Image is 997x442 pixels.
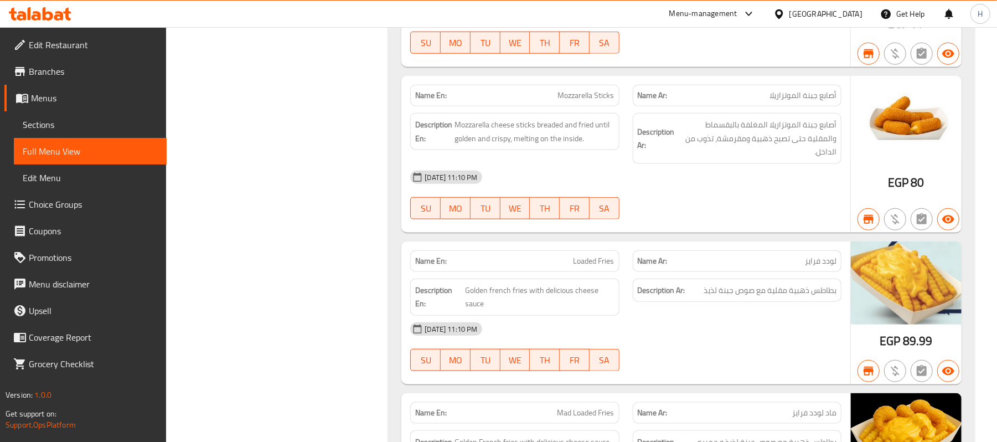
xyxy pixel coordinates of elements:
span: Menu disclaimer [29,277,158,291]
button: Not has choices [911,208,933,230]
strong: Name En: [415,255,447,267]
span: SU [415,35,436,51]
span: TU [475,352,496,368]
button: WE [500,197,530,219]
button: TU [471,32,500,54]
button: SA [590,197,619,219]
strong: Name En: [415,407,447,419]
span: SA [594,35,615,51]
span: EGP [888,172,908,193]
button: Branch specific item [857,360,880,382]
span: 89.99 [903,330,933,352]
a: Choice Groups [4,191,167,218]
span: H [978,8,983,20]
button: Available [937,360,959,382]
button: Purchased item [884,360,906,382]
span: 1.0.0 [34,388,51,402]
a: Sections [14,111,167,138]
button: SA [590,349,619,371]
a: Promotions [4,244,167,271]
span: WE [505,35,526,51]
span: Sections [23,118,158,131]
button: TH [530,32,560,54]
a: Edit Restaurant [4,32,167,58]
span: SU [415,352,436,368]
button: WE [500,349,530,371]
a: Support.OpsPlatform [6,418,76,432]
span: بطاطس ذهبية مقلية مع صوص جبنة لذيذ [704,284,836,297]
span: FR [564,201,585,217]
button: WE [500,32,530,54]
span: Upsell [29,304,158,317]
button: SU [410,349,441,371]
span: SA [594,201,615,217]
span: Grocery Checklist [29,357,158,371]
span: MO [445,201,466,217]
span: FR [564,352,585,368]
span: [DATE] 11:10 PM [420,324,482,335]
strong: Description Ar: [638,284,685,297]
a: Coupons [4,218,167,244]
span: TU [475,201,496,217]
span: TU [475,35,496,51]
span: EGP [880,330,900,352]
button: Branch specific item [857,43,880,65]
span: Mad Loaded Fries [557,407,614,419]
button: SU [410,32,441,54]
button: Not has choices [911,43,933,65]
button: FR [560,32,590,54]
strong: Name Ar: [638,407,668,419]
button: Available [937,43,959,65]
img: MOZZARELLA_STICKS638840699892236701.jpg [851,76,962,159]
button: Purchased item [884,43,906,65]
span: WE [505,201,526,217]
a: Edit Menu [14,165,167,191]
button: TU [471,197,500,219]
a: Branches [4,58,167,85]
div: [GEOGRAPHIC_DATA] [789,8,862,20]
span: أصابع جبنة الموتزاريلا [769,90,836,101]
strong: Description Ar: [638,125,675,152]
span: 80 [911,172,924,193]
button: FR [560,197,590,219]
button: SU [410,197,441,219]
span: FR [564,35,585,51]
a: Menus [4,85,167,111]
span: WE [505,352,526,368]
a: Menu disclaimer [4,271,167,297]
span: Version: [6,388,33,402]
span: Golden french fries with delicious cheese sauce [466,284,614,311]
a: Coverage Report [4,324,167,351]
span: SA [594,352,615,368]
span: Get support on: [6,407,56,421]
span: TH [534,35,555,51]
span: SU [415,201,436,217]
strong: Name En: [415,90,447,101]
span: Edit Menu [23,171,158,184]
button: TH [530,349,560,371]
strong: Name Ar: [638,90,668,101]
span: لودد فرايز [805,255,836,267]
span: TH [534,352,555,368]
a: Full Menu View [14,138,167,165]
button: TU [471,349,500,371]
span: [DATE] 11:10 PM [420,172,482,183]
button: Purchased item [884,208,906,230]
span: Promotions [29,251,158,264]
span: TH [534,201,555,217]
strong: Description En: [415,284,463,311]
button: MO [441,32,471,54]
button: SA [590,32,619,54]
span: MO [445,352,466,368]
button: FR [560,349,590,371]
button: Branch specific item [857,208,880,230]
a: Upsell [4,297,167,324]
span: Menus [31,91,158,105]
span: Mozzarella Sticks [558,90,614,101]
span: MO [445,35,466,51]
span: Edit Restaurant [29,38,158,52]
span: Coupons [29,224,158,238]
img: mmw_638929463168990679 [851,241,962,325]
button: Available [937,208,959,230]
span: Branches [29,65,158,78]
